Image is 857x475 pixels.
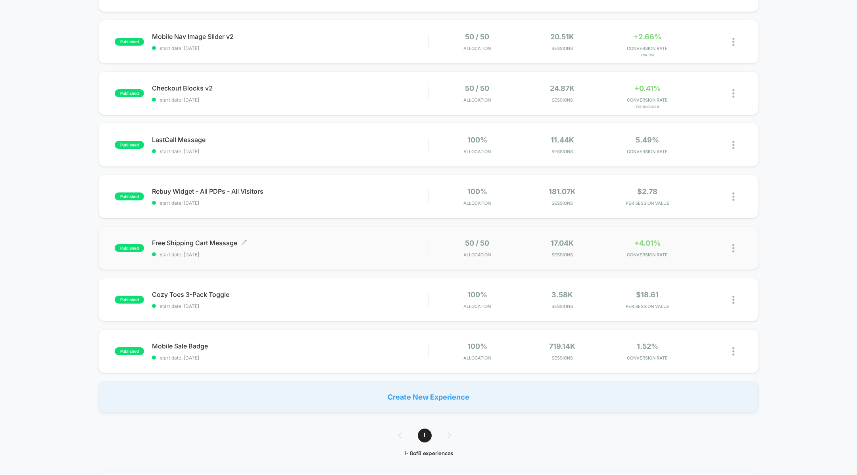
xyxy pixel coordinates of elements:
[607,46,688,51] span: CONVERSION RATE
[463,97,491,103] span: Allocation
[550,84,575,92] span: 24.87k
[634,33,661,41] span: +2.66%
[152,45,428,51] span: start date: [DATE]
[152,290,428,298] span: Cozy Toes 3-Pack Toggle
[551,290,573,299] span: 3.58k
[549,342,575,350] span: 719.14k
[152,97,428,103] span: start date: [DATE]
[390,450,467,457] div: 1 - 8 of 8 experiences
[607,252,688,258] span: CONVERSION RATE
[152,33,428,40] span: Mobile Nav Image Slider v2
[607,355,688,361] span: CONVERSION RATE
[463,200,491,206] span: Allocation
[115,347,144,355] span: published
[522,304,603,309] span: Sessions
[463,355,491,361] span: Allocation
[98,381,758,413] div: Create New Experience
[522,200,603,206] span: Sessions
[463,149,491,154] span: Allocation
[152,355,428,361] span: start date: [DATE]
[551,239,574,247] span: 17.04k
[152,239,428,247] span: Free Shipping Cart Message
[467,342,487,350] span: 100%
[607,105,688,109] span: for Blocks B
[732,38,734,46] img: close
[115,296,144,304] span: published
[522,97,603,103] span: Sessions
[152,252,428,258] span: start date: [DATE]
[467,187,487,196] span: 100%
[152,303,428,309] span: start date: [DATE]
[607,200,688,206] span: PER SESSION VALUE
[636,290,659,299] span: $18.61
[152,342,428,350] span: Mobile Sale Badge
[732,296,734,304] img: close
[115,244,144,252] span: published
[115,192,144,200] span: published
[115,38,144,46] span: published
[732,192,734,201] img: close
[522,46,603,51] span: Sessions
[152,148,428,154] span: start date: [DATE]
[115,141,144,149] span: published
[467,290,487,299] span: 100%
[637,342,658,350] span: 1.52%
[463,304,491,309] span: Allocation
[732,141,734,149] img: close
[522,252,603,258] span: Sessions
[465,84,489,92] span: 50 / 50
[465,239,489,247] span: 50 / 50
[634,84,661,92] span: +0.41%
[463,252,491,258] span: Allocation
[634,239,661,247] span: +4.01%
[607,97,688,103] span: CONVERSION RATE
[463,46,491,51] span: Allocation
[550,33,574,41] span: 20.51k
[152,84,428,92] span: Checkout Blocks v2
[465,33,489,41] span: 50 / 50
[152,187,428,195] span: Rebuy Widget - All PDPs - All Visitors
[551,136,574,144] span: 11.44k
[636,136,659,144] span: 5.49%
[732,347,734,356] img: close
[467,136,487,144] span: 100%
[152,200,428,206] span: start date: [DATE]
[152,136,428,144] span: LastCall Message
[607,149,688,154] span: CONVERSION RATE
[522,355,603,361] span: Sessions
[607,304,688,309] span: PER SESSION VALUE
[607,53,688,57] span: for Top
[115,89,144,97] span: published
[418,429,432,442] span: 1
[732,89,734,98] img: close
[549,187,576,196] span: 181.07k
[637,187,657,196] span: $2.78
[732,244,734,252] img: close
[522,149,603,154] span: Sessions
